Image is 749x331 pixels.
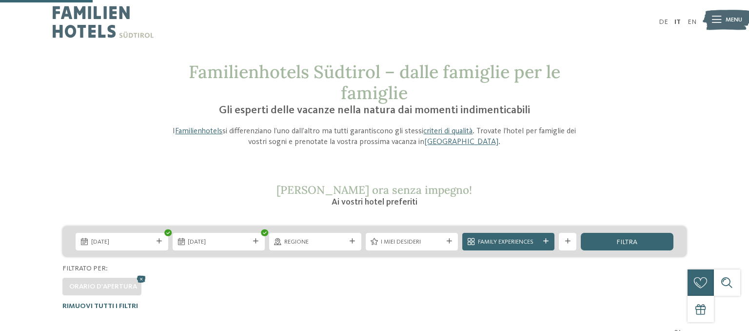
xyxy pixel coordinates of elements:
[688,19,696,25] a: EN
[478,238,539,247] span: Family Experiences
[62,265,108,272] span: Filtrato per:
[166,126,583,148] p: I si differenziano l’uno dall’altro ma tutti garantiscono gli stessi . Trovate l’hotel per famigl...
[91,238,153,247] span: [DATE]
[69,283,137,290] span: Orario d'apertura
[332,198,417,207] span: Ai vostri hotel preferiti
[62,303,138,310] span: Rimuovi tutti i filtri
[219,105,530,116] span: Gli esperti delle vacanze nella natura dai momenti indimenticabili
[381,238,442,247] span: I miei desideri
[189,61,560,104] span: Familienhotels Südtirol – dalle famiglie per le famiglie
[674,19,681,25] a: IT
[424,138,498,146] a: [GEOGRAPHIC_DATA]
[659,19,668,25] a: DE
[423,127,473,135] a: criteri di qualità
[284,238,346,247] span: Regione
[616,239,637,246] span: filtra
[188,238,249,247] span: [DATE]
[726,16,742,24] span: Menu
[175,127,222,135] a: Familienhotels
[276,183,472,197] span: [PERSON_NAME] ora senza impegno!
